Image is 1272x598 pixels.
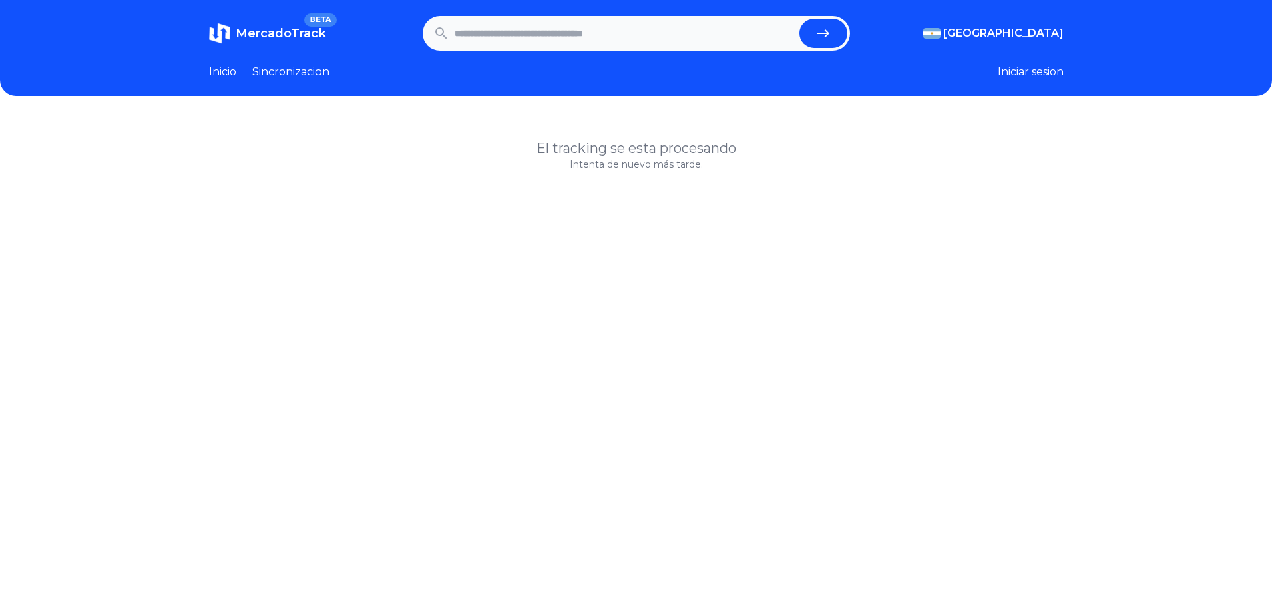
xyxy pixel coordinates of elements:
span: [GEOGRAPHIC_DATA] [943,25,1064,41]
a: Inicio [209,64,236,80]
button: [GEOGRAPHIC_DATA] [923,25,1064,41]
img: Argentina [923,28,941,39]
a: MercadoTrackBETA [209,23,326,44]
span: MercadoTrack [236,26,326,41]
a: Sincronizacion [252,64,329,80]
p: Intenta de nuevo más tarde. [209,158,1064,171]
button: Iniciar sesion [998,64,1064,80]
span: BETA [304,13,336,27]
h1: El tracking se esta procesando [209,139,1064,158]
img: MercadoTrack [209,23,230,44]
